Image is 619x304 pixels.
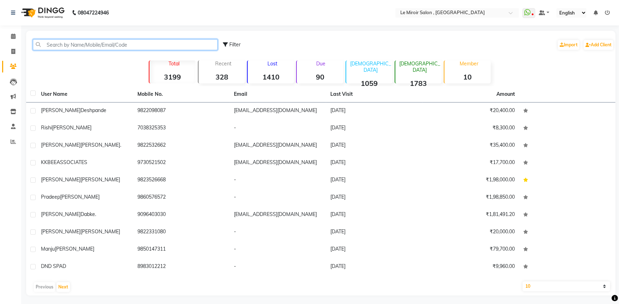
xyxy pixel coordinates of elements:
[81,211,96,217] span: Dabke.
[423,172,519,189] td: ₹1,98,000.00
[152,60,196,67] p: Total
[444,72,491,81] strong: 10
[133,103,230,120] td: 9822098087
[81,142,121,148] span: [PERSON_NAME].
[133,137,230,154] td: 9822532662
[248,72,294,81] strong: 1410
[81,107,106,113] span: Deshpande
[133,86,230,103] th: Mobile No.
[41,142,81,148] span: [PERSON_NAME]
[326,206,423,224] td: [DATE]
[395,79,442,88] strong: 1783
[41,228,81,235] span: [PERSON_NAME]
[230,86,326,103] th: Email
[326,241,423,258] td: [DATE]
[423,103,519,120] td: ₹20,400.00
[60,194,100,200] span: [PERSON_NAME]
[230,120,326,137] td: -
[298,60,343,67] p: Due
[230,224,326,241] td: -
[230,154,326,172] td: [EMAIL_ADDRESS][DOMAIN_NAME]
[18,3,66,23] img: logo
[41,124,52,131] span: Rishi
[229,41,241,48] span: Filter
[41,176,81,183] span: [PERSON_NAME]
[584,40,613,50] a: Add Client
[326,224,423,241] td: [DATE]
[57,282,70,292] button: Next
[230,258,326,276] td: -
[78,3,109,23] b: 08047224946
[326,258,423,276] td: [DATE]
[41,263,63,269] span: DND SPA
[41,211,81,217] span: [PERSON_NAME]
[492,86,519,102] th: Amount
[133,172,230,189] td: 9823526668
[423,258,519,276] td: ₹9,960.00
[199,72,245,81] strong: 328
[326,189,423,206] td: [DATE]
[230,137,326,154] td: [EMAIL_ADDRESS][DOMAIN_NAME]
[250,60,294,67] p: Lost
[57,159,87,165] span: ASSOCIATES
[41,194,60,200] span: Pradeep
[230,241,326,258] td: -
[423,189,519,206] td: ₹1,98,850.00
[326,86,423,103] th: Last Visit
[133,241,230,258] td: 9850147311
[423,154,519,172] td: ₹17,700.00
[423,206,519,224] td: ₹1,81,491.20
[326,120,423,137] td: [DATE]
[230,172,326,189] td: -
[33,39,218,50] input: Search by Name/Mobile/Email/Code
[133,120,230,137] td: 7038325353
[55,246,94,252] span: [PERSON_NAME]
[230,206,326,224] td: [EMAIL_ADDRESS][DOMAIN_NAME]
[398,60,442,73] p: [DEMOGRAPHIC_DATA]
[52,124,92,131] span: [PERSON_NAME]
[133,206,230,224] td: 9096403030
[41,246,55,252] span: Manju
[230,189,326,206] td: -
[201,60,245,67] p: Recent
[230,103,326,120] td: [EMAIL_ADDRESS][DOMAIN_NAME]
[558,40,579,50] a: Import
[297,72,343,81] strong: 90
[41,107,81,113] span: [PERSON_NAME]
[41,159,57,165] span: KKBEE
[63,263,66,269] span: D
[149,72,196,81] strong: 3199
[349,60,393,73] p: [DEMOGRAPHIC_DATA]
[133,224,230,241] td: 9822331080
[423,241,519,258] td: ₹79,700.00
[81,176,120,183] span: [PERSON_NAME]
[326,103,423,120] td: [DATE]
[447,60,491,67] p: Member
[133,154,230,172] td: 9730521502
[37,86,133,103] th: User Name
[423,224,519,241] td: ₹20,000.00
[133,258,230,276] td: 8983012212
[326,137,423,154] td: [DATE]
[423,120,519,137] td: ₹8,300.00
[346,79,393,88] strong: 1059
[423,137,519,154] td: ₹35,400.00
[81,228,120,235] span: [PERSON_NAME]
[133,189,230,206] td: 9860576572
[326,172,423,189] td: [DATE]
[326,154,423,172] td: [DATE]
